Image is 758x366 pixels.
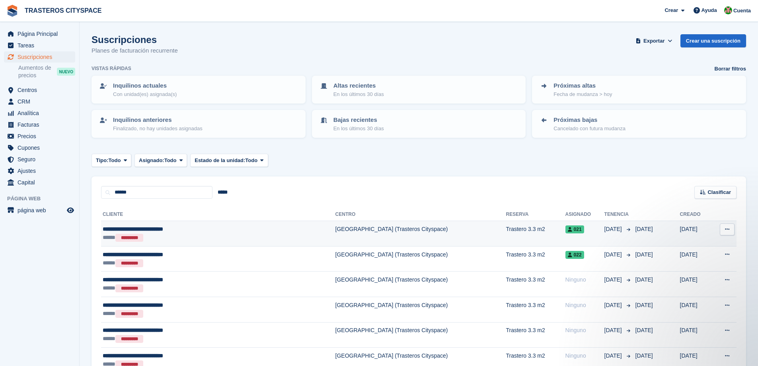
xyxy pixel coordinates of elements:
[724,6,732,14] img: CitySpace
[565,208,604,221] th: Asignado
[333,125,384,133] p: En los últimos 30 días
[190,154,268,167] button: Estado de la unidad: Todo
[4,84,75,96] a: menu
[604,276,624,284] span: [DATE]
[335,322,506,348] td: [GEOGRAPHIC_DATA] (Trasteros Cityspace)
[4,28,75,39] a: menu
[680,34,746,47] a: Crear una suscripción
[4,40,75,51] a: menu
[18,40,65,51] span: Tareas
[553,90,612,98] p: Fecha de mudanza > hoy
[18,154,65,165] span: Seguro
[18,84,65,96] span: Centros
[565,251,584,259] span: 022
[506,221,565,247] td: Trastero 3.3 m2
[4,177,75,188] a: menu
[7,195,79,203] span: Página web
[18,51,65,63] span: Suscripciones
[4,119,75,130] a: menu
[553,81,612,90] p: Próximas altas
[18,119,65,130] span: Facturas
[733,7,751,15] span: Cuenta
[4,131,75,142] a: menu
[707,188,731,196] span: Clasificar
[533,76,745,103] a: Próximas altas Fecha de mudanza > hoy
[604,326,624,335] span: [DATE]
[565,352,604,360] div: Ninguno
[680,246,711,272] td: [DATE]
[4,205,75,216] a: menú
[506,272,565,297] td: Trastero 3.3 m2
[18,28,65,39] span: Página Principal
[18,177,65,188] span: Capital
[680,297,711,322] td: [DATE]
[245,157,257,164] span: Todo
[164,157,177,164] span: Todo
[565,276,604,284] div: Ninguno
[680,221,711,247] td: [DATE]
[113,81,177,90] p: Inquilinos actuales
[635,302,653,308] span: [DATE]
[92,34,178,45] h1: Suscripciones
[21,4,105,17] a: TRASTEROS CITYSPACE
[4,165,75,176] a: menu
[18,64,57,79] span: Aumentos de precios
[664,6,678,14] span: Crear
[18,96,65,107] span: CRM
[680,272,711,297] td: [DATE]
[604,251,624,259] span: [DATE]
[66,206,75,215] a: Vista previa de la tienda
[565,301,604,309] div: Ninguno
[635,226,653,232] span: [DATE]
[134,154,187,167] button: Asignado: Todo
[139,157,164,164] span: Asignado:
[18,205,65,216] span: página web
[92,65,131,72] h6: Vistas rápidas
[113,115,203,125] p: Inquilinos anteriores
[333,115,384,125] p: Bajas recientes
[113,90,177,98] p: Con unidad(es) asignada(s)
[92,46,178,55] p: Planes de facturación recurrente
[313,111,525,137] a: Bajas recientes En los últimos 30 días
[506,322,565,348] td: Trastero 3.3 m2
[680,322,711,348] td: [DATE]
[335,272,506,297] td: [GEOGRAPHIC_DATA] (Trasteros Cityspace)
[4,108,75,119] a: menu
[335,297,506,322] td: [GEOGRAPHIC_DATA] (Trasteros Cityspace)
[18,142,65,153] span: Cupones
[604,301,624,309] span: [DATE]
[565,225,584,233] span: 021
[604,352,624,360] span: [DATE]
[92,154,131,167] button: Tipo: Todo
[604,225,624,233] span: [DATE]
[533,111,745,137] a: Próximas bajas Cancelado con futura mudanza
[6,5,18,17] img: stora-icon-8386f47178a22dfd0bd8f6a31ec36ba5ce8667c1dd55bd0f319d3a0aa187defe.svg
[715,65,746,73] a: Borrar filtros
[701,6,717,14] span: Ayuda
[643,37,664,45] span: Exportar
[604,208,632,221] th: Tenencia
[96,157,109,164] span: Tipo:
[553,125,625,133] p: Cancelado con futura mudanza
[335,221,506,247] td: [GEOGRAPHIC_DATA] (Trasteros Cityspace)
[4,51,75,63] a: menu
[92,76,305,103] a: Inquilinos actuales Con unidad(es) asignada(s)
[335,246,506,272] td: [GEOGRAPHIC_DATA] (Trasteros Cityspace)
[506,297,565,322] td: Trastero 3.3 m2
[333,81,384,90] p: Altas recientes
[57,68,75,76] div: NUEVO
[553,115,625,125] p: Próximas bajas
[635,327,653,333] span: [DATE]
[4,142,75,153] a: menu
[680,208,711,221] th: Creado
[92,111,305,137] a: Inquilinos anteriores Finalizado, no hay unidades asignadas
[195,157,245,164] span: Estado de la unidad:
[565,326,604,335] div: Ninguno
[113,125,203,133] p: Finalizado, no hay unidades asignadas
[18,165,65,176] span: Ajustes
[18,108,65,119] span: Analítica
[4,154,75,165] a: menu
[635,251,653,258] span: [DATE]
[18,64,75,80] a: Aumentos de precios NUEVO
[506,208,565,221] th: Reserva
